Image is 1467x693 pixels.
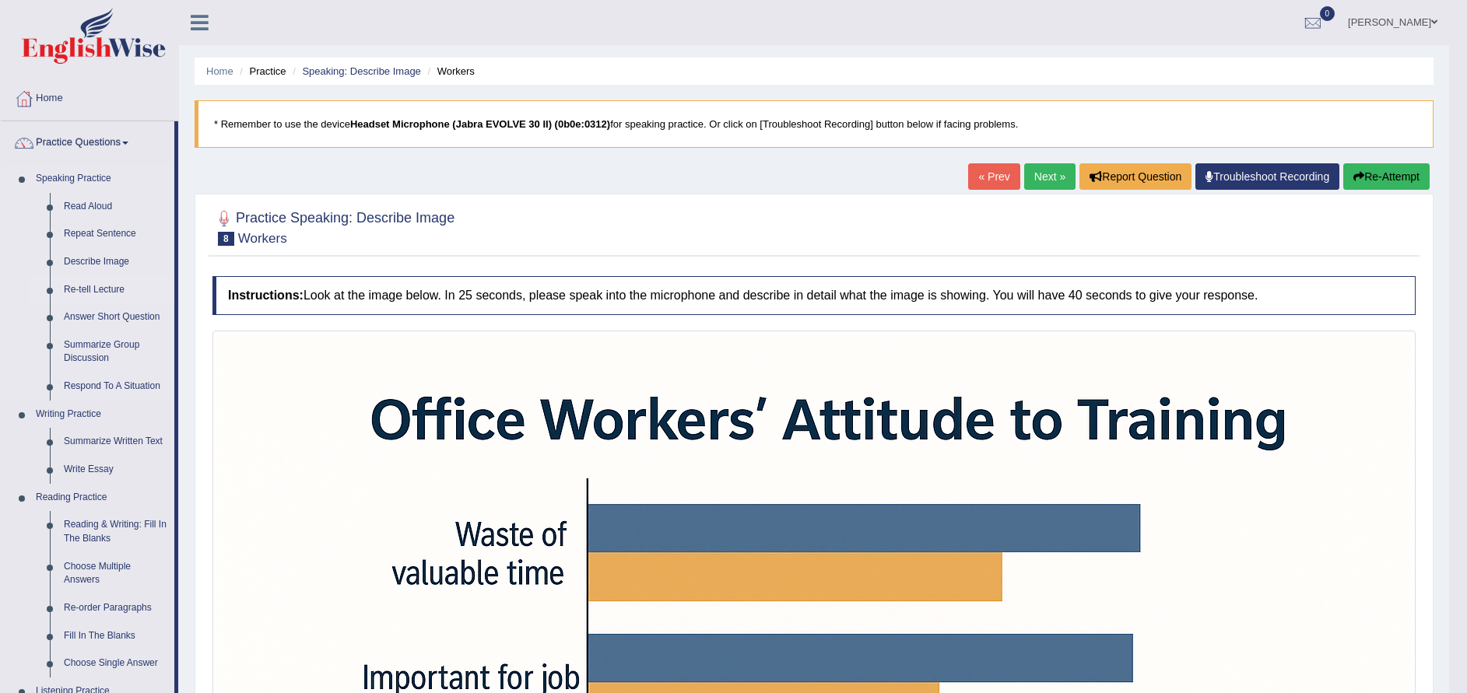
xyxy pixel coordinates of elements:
a: Choose Multiple Answers [57,553,174,594]
li: Workers [423,64,474,79]
h2: Practice Speaking: Describe Image [212,207,454,246]
a: Describe Image [57,248,174,276]
a: Summarize Written Text [57,428,174,456]
a: Summarize Group Discussion [57,331,174,373]
a: Speaking: Describe Image [302,65,420,77]
a: Answer Short Question [57,303,174,331]
blockquote: * Remember to use the device for speaking practice. Or click on [Troubleshoot Recording] button b... [195,100,1434,148]
a: Read Aloud [57,193,174,221]
b: Instructions: [228,289,304,302]
a: Respond To A Situation [57,373,174,401]
a: Home [206,65,233,77]
a: Repeat Sentence [57,220,174,248]
button: Report Question [1079,163,1191,190]
a: Reading & Writing: Fill In The Blanks [57,511,174,552]
h4: Look at the image below. In 25 seconds, please speak into the microphone and describe in detail w... [212,276,1416,315]
a: « Prev [968,163,1020,190]
a: Home [1,77,178,116]
span: 8 [218,232,234,246]
a: Reading Practice [29,484,174,512]
a: Fill In The Blanks [57,622,174,650]
a: Writing Practice [29,401,174,429]
small: Workers [238,231,287,246]
a: Troubleshoot Recording [1195,163,1339,190]
b: Headset Microphone (Jabra EVOLVE 30 II) (0b0e:0312) [350,118,610,130]
a: Re-order Paragraphs [57,594,174,622]
button: Re-Attempt [1343,163,1430,190]
a: Choose Single Answer [57,649,174,677]
a: Speaking Practice [29,165,174,193]
a: Write Essay [57,456,174,484]
li: Practice [236,64,286,79]
span: 0 [1320,6,1335,21]
a: Next » [1024,163,1076,190]
a: Re-tell Lecture [57,276,174,304]
a: Practice Questions [1,121,174,160]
